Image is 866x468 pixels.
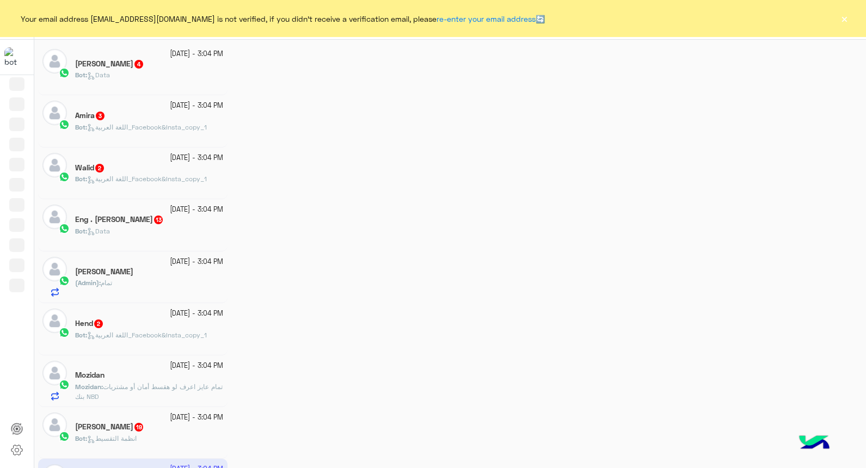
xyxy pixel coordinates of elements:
b: : [75,434,87,442]
img: WhatsApp [59,431,70,442]
b: : [75,383,103,391]
img: WhatsApp [59,223,70,234]
img: defaultAdmin.png [42,205,67,229]
small: [DATE] - 3:04 PM [170,257,223,267]
img: defaultAdmin.png [42,309,67,333]
span: (Admin) [75,279,99,287]
span: Data [87,71,110,79]
small: [DATE] - 3:04 PM [170,309,223,319]
span: Bot [75,331,85,339]
small: [DATE] - 3:04 PM [170,361,223,371]
span: 2 [95,164,104,173]
span: 2 [94,319,103,328]
b: : [75,331,87,339]
span: Mozidan [75,383,101,391]
span: 19 [134,423,143,432]
b: : [75,227,87,235]
img: defaultAdmin.png [42,412,67,437]
b: : [75,175,87,183]
small: [DATE] - 3:04 PM [170,101,223,111]
b: : [75,123,87,131]
b: : [75,71,87,79]
span: تمام عايز اعرف لو هقسط أمان أو مشتريات بنك NBD [75,383,223,401]
img: WhatsApp [59,275,70,286]
img: 1403182699927242 [4,47,24,67]
img: WhatsApp [59,327,70,338]
h5: Mozidan [75,371,105,380]
img: defaultAdmin.png [42,361,67,385]
img: WhatsApp [59,379,70,390]
span: اللغة العربية_Facebook&Insta_copy_1 [87,175,207,183]
span: Bot [75,123,85,131]
a: re-enter your email address [437,14,536,23]
b: : [75,279,101,287]
h5: Walid [75,163,105,173]
img: defaultAdmin.png [42,101,67,125]
h5: Mohammed Elsayed [75,59,144,69]
span: 13 [154,215,163,224]
img: defaultAdmin.png [42,49,67,73]
img: defaultAdmin.png [42,153,67,177]
img: WhatsApp [59,171,70,182]
span: تمام [101,279,112,287]
h5: Mahmoud Saad [75,267,133,276]
small: [DATE] - 3:04 PM [170,153,223,163]
h5: Hend [75,319,104,328]
span: Data [87,227,110,235]
small: [DATE] - 3:04 PM [170,49,223,59]
img: WhatsApp [59,119,70,130]
button: × [839,13,850,24]
small: [DATE] - 3:04 PM [170,412,223,423]
span: Bot [75,227,85,235]
span: Bot [75,71,85,79]
span: Bot [75,434,85,442]
img: WhatsApp [59,67,70,78]
span: اللغة العربية_Facebook&Insta_copy_1 [87,123,207,131]
span: 3 [96,112,105,120]
img: defaultAdmin.png [42,257,67,281]
small: [DATE] - 3:04 PM [170,205,223,215]
span: 4 [134,60,143,69]
h5: Eng . Mahmoud Nasser [75,215,164,224]
h5: Amira [75,111,106,120]
span: Your email address [EMAIL_ADDRESS][DOMAIN_NAME] is not verified, if you didn't receive a verifica... [21,13,545,24]
span: Bot [75,175,85,183]
span: انظمة التقسيط [87,434,137,442]
img: hulul-logo.png [795,424,833,463]
span: اللغة العربية_Facebook&Insta_copy_1 [87,331,207,339]
h5: نصر الشريف [75,422,144,432]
